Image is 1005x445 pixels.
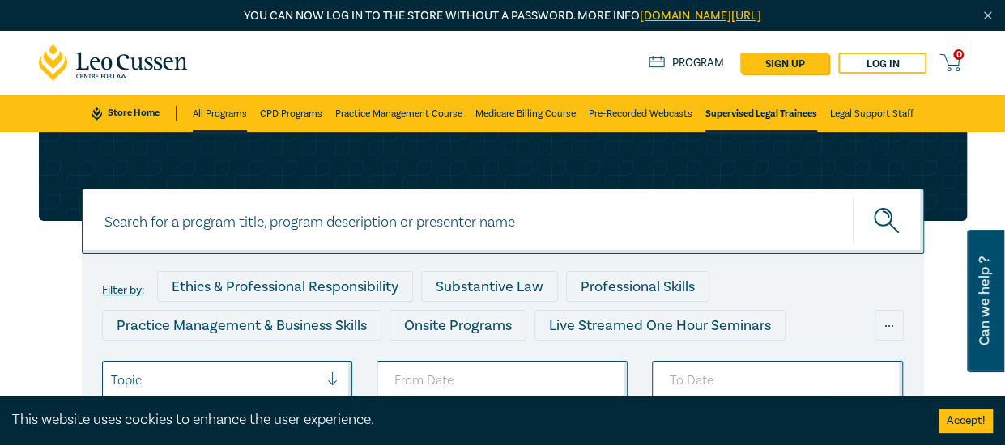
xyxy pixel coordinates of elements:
[39,7,967,25] p: You can now log in to the store without a password. More info
[260,95,322,132] a: CPD Programs
[111,371,114,389] input: select
[102,310,381,341] div: Practice Management & Business Skills
[939,409,993,433] button: Accept cookies
[953,49,964,60] span: 0
[390,310,526,341] div: Onsite Programs
[102,349,407,379] div: Live Streamed Conferences and Intensives
[977,239,992,362] span: Can we help ?
[589,95,692,132] a: Pre-Recorded Webcasts
[740,53,828,74] a: sign up
[157,271,413,302] div: Ethics & Professional Responsibility
[415,349,672,379] div: Live Streamed Practical Workshops
[566,271,709,302] div: Professional Skills
[12,409,914,430] div: This website uses cookies to enhance the user experience.
[649,56,724,70] a: Program
[335,95,462,132] a: Practice Management Course
[102,284,144,297] label: Filter by:
[193,95,247,132] a: All Programs
[421,271,558,302] div: Substantive Law
[652,361,903,400] input: To Date
[475,95,576,132] a: Medicare Billing Course
[82,189,924,254] input: Search for a program title, program description or presenter name
[981,9,994,23] img: Close
[377,361,628,400] input: From Date
[705,95,817,132] a: Supervised Legal Trainees
[534,310,786,341] div: Live Streamed One Hour Seminars
[92,106,177,121] a: Store Home
[875,310,904,341] div: ...
[640,8,761,23] a: [DOMAIN_NAME][URL]
[838,53,926,74] a: Log in
[830,95,913,132] a: Legal Support Staff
